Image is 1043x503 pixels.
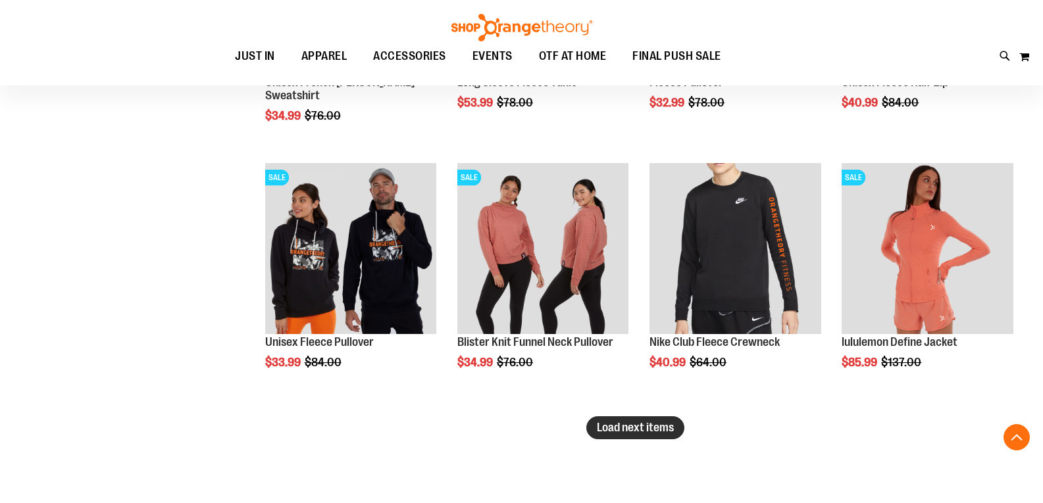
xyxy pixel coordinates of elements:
[265,170,289,185] span: SALE
[472,41,513,71] span: EVENTS
[842,163,1013,335] img: Product image for lululemon Define Jacket
[882,96,921,109] span: $84.00
[305,109,343,122] span: $76.00
[842,170,865,185] span: SALE
[235,41,275,71] span: JUST IN
[457,356,495,369] span: $34.99
[457,163,629,337] a: Product image for Blister Knit Funnelneck PulloverSALESALE
[632,41,721,71] span: FINAL PUSH SALE
[265,335,374,348] a: Unisex Fleece Pullover
[288,41,361,71] a: APPAREL
[619,41,734,72] a: FINAL PUSH SALE
[457,170,481,185] span: SALE
[586,416,684,439] button: Load next items
[301,41,347,71] span: APPAREL
[265,109,303,122] span: $34.99
[449,14,594,41] img: Shop Orangetheory
[497,96,535,109] span: $78.00
[457,96,495,109] span: $53.99
[305,356,343,369] span: $84.00
[259,156,444,402] div: product
[222,41,288,72] a: JUST IN
[265,163,437,337] a: Product image for Unisex Fleece PulloverSALESALE
[457,335,613,348] a: Blister Knit Funnel Neck Pullover
[649,163,821,337] a: Product image for Nike Club Fleece Crewneck
[835,156,1020,402] div: product
[643,156,828,402] div: product
[451,156,636,402] div: product
[881,356,923,369] span: $137.00
[526,41,620,72] a: OTF AT HOME
[1004,424,1030,450] button: Back To Top
[842,356,879,369] span: $85.99
[265,356,303,369] span: $33.99
[459,41,526,72] a: EVENTS
[649,335,780,348] a: Nike Club Fleece Crewneck
[649,163,821,335] img: Product image for Nike Club Fleece Crewneck
[649,96,686,109] span: $32.99
[649,356,688,369] span: $40.99
[373,41,446,71] span: ACCESSORIES
[360,41,459,72] a: ACCESSORIES
[497,356,535,369] span: $76.00
[690,356,728,369] span: $64.00
[265,76,415,102] a: Unisex French [PERSON_NAME] Sweatshirt
[457,163,629,335] img: Product image for Blister Knit Funnelneck Pullover
[688,96,726,109] span: $78.00
[597,421,674,434] span: Load next items
[539,41,607,71] span: OTF AT HOME
[842,96,880,109] span: $40.99
[842,335,957,348] a: lululemon Define Jacket
[842,163,1013,337] a: Product image for lululemon Define JacketSALESALE
[265,163,437,335] img: Product image for Unisex Fleece Pullover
